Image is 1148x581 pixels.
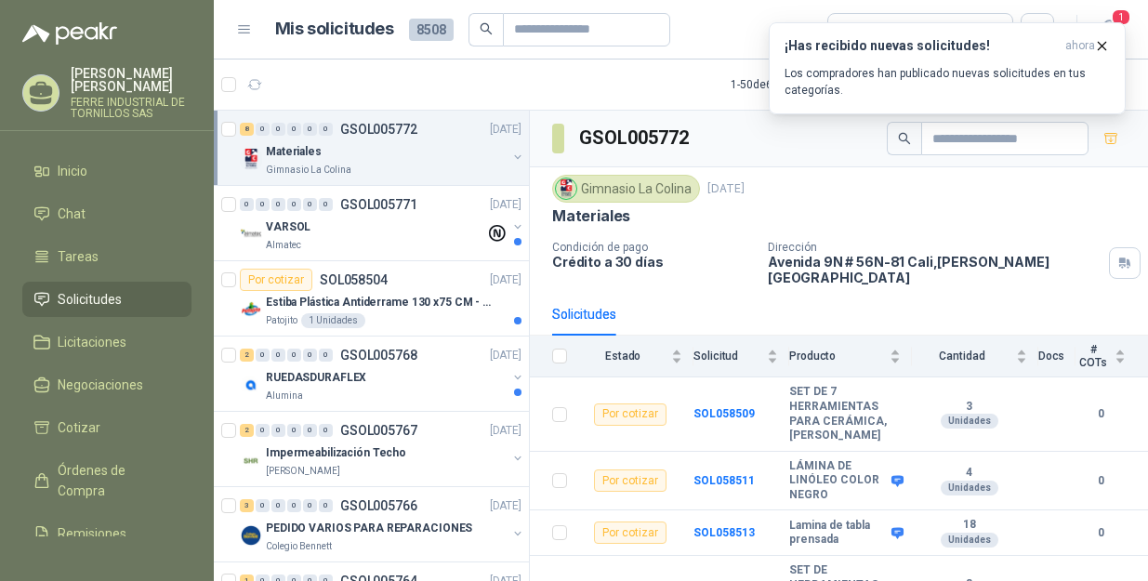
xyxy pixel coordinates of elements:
[693,526,755,539] b: SOL058513
[240,118,525,178] a: 8 0 0 0 0 0 GSOL005772[DATE] Company LogoMaterialesGimnasio La Colina
[266,444,406,462] p: Impermeabilización Techo
[490,271,521,289] p: [DATE]
[768,241,1102,254] p: Dirección
[287,123,301,136] div: 0
[256,123,270,136] div: 0
[240,198,254,211] div: 0
[693,407,755,420] b: SOL058509
[240,374,262,396] img: Company Logo
[58,332,126,352] span: Licitaciones
[287,499,301,512] div: 0
[58,460,174,501] span: Órdenes de Compra
[552,175,700,203] div: Gimnasio La Colina
[912,350,1012,363] span: Cantidad
[693,350,763,363] span: Solicitud
[303,424,317,437] div: 0
[266,163,351,178] p: Gimnasio La Colina
[1092,13,1126,46] button: 1
[303,123,317,136] div: 0
[1075,524,1126,542] b: 0
[340,499,417,512] p: GSOL005766
[271,424,285,437] div: 0
[240,148,262,170] img: Company Logo
[1075,472,1126,490] b: 0
[303,349,317,362] div: 0
[58,161,87,181] span: Inicio
[271,349,285,362] div: 0
[256,424,270,437] div: 0
[578,350,667,363] span: Estado
[22,410,191,445] a: Cotizar
[789,459,887,503] b: LÁMINA DE LINÓLEO COLOR NEGRO
[912,466,1027,481] b: 4
[319,499,333,512] div: 0
[256,499,270,512] div: 0
[22,453,191,508] a: Órdenes de Compra
[303,499,317,512] div: 0
[490,196,521,214] p: [DATE]
[271,499,285,512] div: 0
[22,22,117,45] img: Logo peakr
[480,22,493,35] span: search
[490,121,521,139] p: [DATE]
[301,313,365,328] div: 1 Unidades
[240,344,525,403] a: 2 0 0 0 0 0 GSOL005768[DATE] Company LogoRUEDASDURAFLEXAlumina
[266,464,340,479] p: [PERSON_NAME]
[912,400,1027,415] b: 3
[22,239,191,274] a: Tareas
[71,67,191,93] p: [PERSON_NAME] [PERSON_NAME]
[271,123,285,136] div: 0
[785,38,1058,54] h3: ¡Has recibido nuevas solicitudes!
[240,349,254,362] div: 2
[340,123,417,136] p: GSOL005772
[556,178,576,199] img: Company Logo
[240,298,262,321] img: Company Logo
[941,414,998,429] div: Unidades
[1038,336,1076,377] th: Docs
[240,193,525,253] a: 0 0 0 0 0 0 GSOL005771[DATE] Company LogoVARSOLAlmatec
[287,198,301,211] div: 0
[693,336,789,377] th: Solicitud
[266,539,332,554] p: Colegio Bennett
[1075,336,1148,377] th: # COTs
[58,375,143,395] span: Negociaciones
[266,143,322,161] p: Materiales
[409,19,454,41] span: 8508
[240,499,254,512] div: 3
[319,198,333,211] div: 0
[266,238,301,253] p: Almatec
[340,349,417,362] p: GSOL005768
[340,198,417,211] p: GSOL005771
[275,16,394,43] h1: Mis solicitudes
[1075,405,1126,423] b: 0
[912,336,1038,377] th: Cantidad
[789,350,886,363] span: Producto
[240,269,312,291] div: Por cotizar
[731,70,851,99] div: 1 - 50 de 6498
[240,123,254,136] div: 8
[340,424,417,437] p: GSOL005767
[240,424,254,437] div: 2
[707,180,745,198] p: [DATE]
[490,422,521,440] p: [DATE]
[287,424,301,437] div: 0
[789,336,912,377] th: Producto
[271,198,285,211] div: 0
[58,417,100,438] span: Cotizar
[912,518,1027,533] b: 18
[552,254,753,270] p: Crédito a 30 días
[319,123,333,136] div: 0
[22,367,191,403] a: Negociaciones
[256,349,270,362] div: 0
[839,20,878,40] div: Todas
[240,223,262,245] img: Company Logo
[303,198,317,211] div: 0
[579,124,692,152] h3: GSOL005772
[240,495,525,554] a: 3 0 0 0 0 0 GSOL005766[DATE] Company LogoPEDIDO VARIOS PARA REPARACIONESColegio Bennett
[22,196,191,231] a: Chat
[58,289,122,310] span: Solicitudes
[266,520,472,537] p: PEDIDO VARIOS PARA REPARACIONES
[58,523,126,544] span: Remisiones
[320,273,388,286] p: SOL058504
[789,385,901,442] b: SET DE 7 HERRAMIENTAS PARA CERÁMICA, [PERSON_NAME]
